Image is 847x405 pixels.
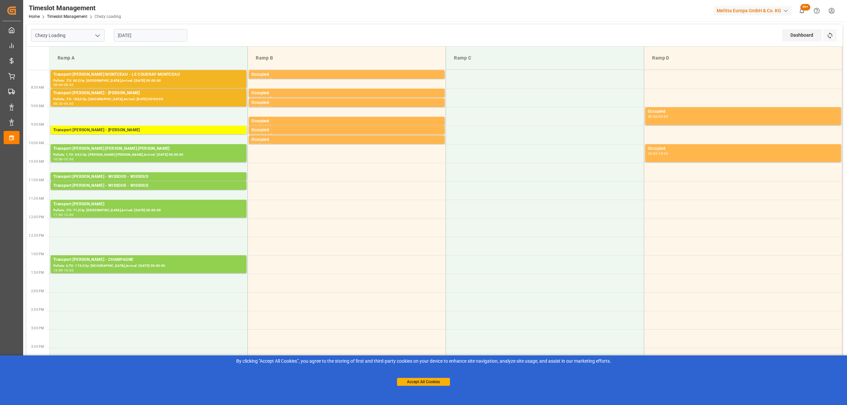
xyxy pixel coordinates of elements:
[251,78,261,81] div: 08:00
[29,141,44,145] span: 10:00 AM
[31,345,44,348] span: 3:30 PM
[63,269,64,272] div: -
[251,106,261,109] div: 08:45
[53,83,63,86] div: 08:00
[800,4,810,11] span: 99+
[63,213,64,216] div: -
[53,152,244,158] div: Pallets: 1,TU: 69,City: [PERSON_NAME] [PERSON_NAME],Arrival: [DATE] 00:00:00
[29,3,121,13] div: Timeslot Management
[794,3,809,18] button: show 102 new notifications
[31,86,44,89] span: 8:30 AM
[31,271,44,274] span: 1:30 PM
[63,158,64,161] div: -
[262,106,272,109] div: 09:00
[29,178,44,182] span: 11:00 AM
[53,145,244,152] div: Transport [PERSON_NAME] [PERSON_NAME] [PERSON_NAME]
[262,143,272,146] div: 10:00
[251,118,442,125] div: Occupied
[251,134,261,137] div: 09:30
[648,145,838,152] div: Occupied
[261,97,262,100] div: -
[262,134,272,137] div: 09:45
[53,102,63,105] div: 08:30
[53,208,244,213] div: Pallets: ,TU: 71,City: [GEOGRAPHIC_DATA],Arrival: [DATE] 00:00:00
[648,152,657,155] div: 10:00
[53,174,244,180] div: Transport [PERSON_NAME] - WISSOUS - WISSOUS
[31,104,44,108] span: 9:00 AM
[53,189,244,195] div: Pallets: 10,TU: ,City: WISSOUS,Arrival: [DATE] 00:00:00
[261,143,262,146] div: -
[29,215,44,219] span: 12:00 PM
[29,197,44,200] span: 11:30 AM
[29,234,44,237] span: 12:30 PM
[782,29,822,41] div: Dashboard
[53,257,244,263] div: Transport [PERSON_NAME] - CHAMPAGNE
[64,158,73,161] div: 10:30
[31,252,44,256] span: 1:00 PM
[31,123,44,126] span: 9:30 AM
[261,134,262,137] div: -
[253,52,440,64] div: Ramp B
[53,158,63,161] div: 10:00
[92,30,102,41] button: open menu
[53,201,244,208] div: Transport [PERSON_NAME]
[657,152,658,155] div: -
[47,14,87,19] a: Timeslot Management
[251,97,261,100] div: 08:30
[261,78,262,81] div: -
[53,90,244,97] div: Transport [PERSON_NAME] - [PERSON_NAME]
[53,269,63,272] div: 13:00
[63,83,64,86] div: -
[29,14,40,19] a: Home
[29,160,44,163] span: 10:30 AM
[31,308,44,311] span: 2:30 PM
[53,78,244,84] div: Pallets: ,TU: 60,City: [GEOGRAPHIC_DATA],Arrival: [DATE] 00:00:00
[251,100,442,106] div: Occupied
[53,182,244,189] div: Transport [PERSON_NAME] - WISSOUS - WISSOUS
[31,326,44,330] span: 3:00 PM
[64,269,73,272] div: 13:30
[53,213,63,216] div: 11:30
[251,127,442,134] div: Occupied
[262,97,272,100] div: 08:45
[114,29,187,42] input: DD-MM-YYYY
[251,71,442,78] div: Occupied
[64,213,73,216] div: 12:00
[63,102,64,105] div: -
[809,3,824,18] button: Help Center
[261,106,262,109] div: -
[451,52,639,64] div: Ramp C
[251,143,261,146] div: 09:45
[262,78,272,81] div: 08:15
[55,52,242,64] div: Ramp A
[714,4,794,17] button: Melitta Europa GmbH & Co. KG
[53,127,244,134] div: Transport [PERSON_NAME] - [PERSON_NAME]
[53,134,244,139] div: Pallets: 3,TU: 847,City: [GEOGRAPHIC_DATA],Arrival: [DATE] 00:00:00
[5,358,842,365] div: By clicking "Accept All Cookies”, you agree to the storing of first and third-party cookies on yo...
[658,152,668,155] div: 10:30
[251,137,442,143] div: Occupied
[31,289,44,293] span: 2:00 PM
[64,102,73,105] div: 09:00
[53,263,244,269] div: Pallets: 4,TU: 174,City: [GEOGRAPHIC_DATA],Arrival: [DATE] 00:00:00
[53,180,244,186] div: Pallets: 20,TU: 562,City: WISSOUS,Arrival: [DATE] 00:00:00
[714,6,792,16] div: Melitta Europa GmbH & Co. KG
[31,29,105,42] input: Type to search/select
[64,83,73,86] div: 08:30
[53,71,244,78] div: Transport [PERSON_NAME] MONTCEAU - LE COUDRAY MONTCEAU
[657,115,658,118] div: -
[648,115,657,118] div: 09:00
[397,378,450,386] button: Accept All Cookies
[53,97,244,102] div: Pallets: ,TU: 188,City: [GEOGRAPHIC_DATA],Arrival: [DATE] 00:00:00
[262,125,272,128] div: 09:30
[261,125,262,128] div: -
[251,125,261,128] div: 09:15
[648,108,838,115] div: Occupied
[649,52,837,64] div: Ramp D
[251,90,442,97] div: Occupied
[658,115,668,118] div: 09:30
